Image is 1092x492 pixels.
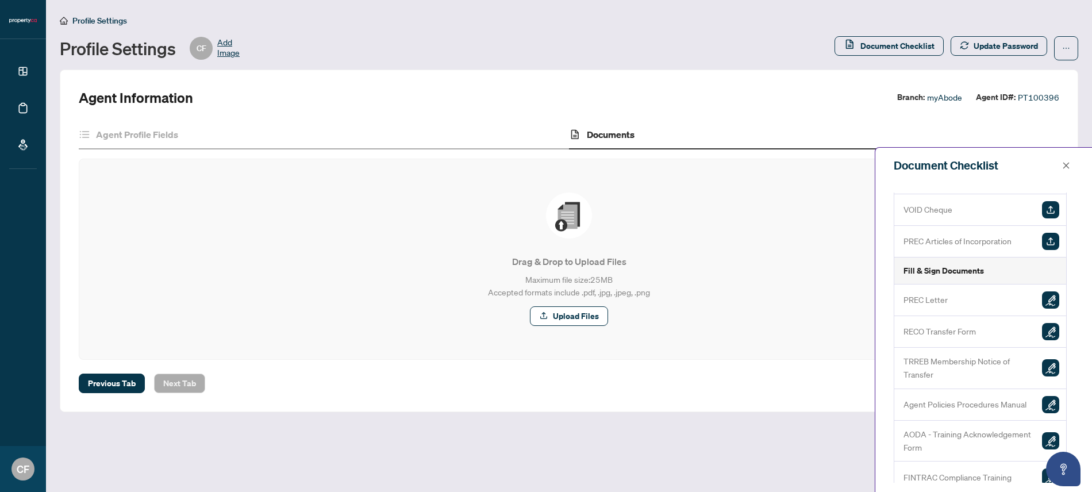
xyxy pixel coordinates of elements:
p: Drag & Drop to Upload Files [102,255,1036,268]
span: Previous Tab [88,374,136,393]
img: Upload Document [1042,201,1059,218]
span: AODA - Training Acknowledgement Form [903,428,1033,455]
span: FINTRAC Compliance Training [903,471,1012,484]
span: home [60,17,68,25]
span: myAbode [927,91,962,104]
span: PT100396 [1018,91,1059,104]
img: Sign Document [1042,323,1059,340]
h5: Fill & Sign Documents [903,264,984,277]
h4: Agent Profile Fields [96,128,178,141]
label: Branch: [897,91,925,104]
button: Previous Tab [79,374,145,393]
span: Update Password [974,37,1038,55]
span: Upload Files [553,307,599,325]
span: Agent Policies Procedures Manual [903,398,1026,411]
span: PREC Articles of Incorporation [903,235,1012,248]
span: VOID Cheque [903,203,952,216]
label: Agent ID#: [976,91,1016,104]
img: File Upload [546,193,592,239]
img: Sign Document [1042,396,1059,413]
span: PREC Letter [903,293,948,306]
span: close [1062,162,1070,170]
button: Document Checklist [835,36,944,56]
h4: Documents [587,128,635,141]
button: Update Password [951,36,1047,56]
img: logo [9,17,37,24]
button: Next Tab [154,374,205,393]
span: RECO Transfer Form [903,325,976,338]
div: Profile Settings [60,37,240,60]
span: Document Checklist [860,37,935,55]
h2: Agent Information [79,89,193,107]
img: Sign Document [1042,432,1059,449]
button: Open asap [1046,452,1081,486]
span: CF [197,42,206,55]
img: Sign Document [1042,291,1059,309]
span: File UploadDrag & Drop to Upload FilesMaximum file size:25MBAccepted formats include .pdf, .jpg, ... [93,173,1045,345]
img: Upload Document [1042,233,1059,250]
span: ellipsis [1062,44,1070,52]
span: TRREB Membership Notice of Transfer [903,355,1033,382]
img: Sign Document [1042,359,1059,376]
button: Upload Files [530,306,608,326]
span: Profile Settings [72,16,127,26]
p: Maximum file size: 25 MB Accepted formats include .pdf, .jpg, .jpeg, .png [102,273,1036,298]
span: CF [17,461,29,477]
span: Add Image [217,37,240,60]
div: Document Checklist [894,157,1059,174]
img: Sign Document [1042,468,1059,486]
